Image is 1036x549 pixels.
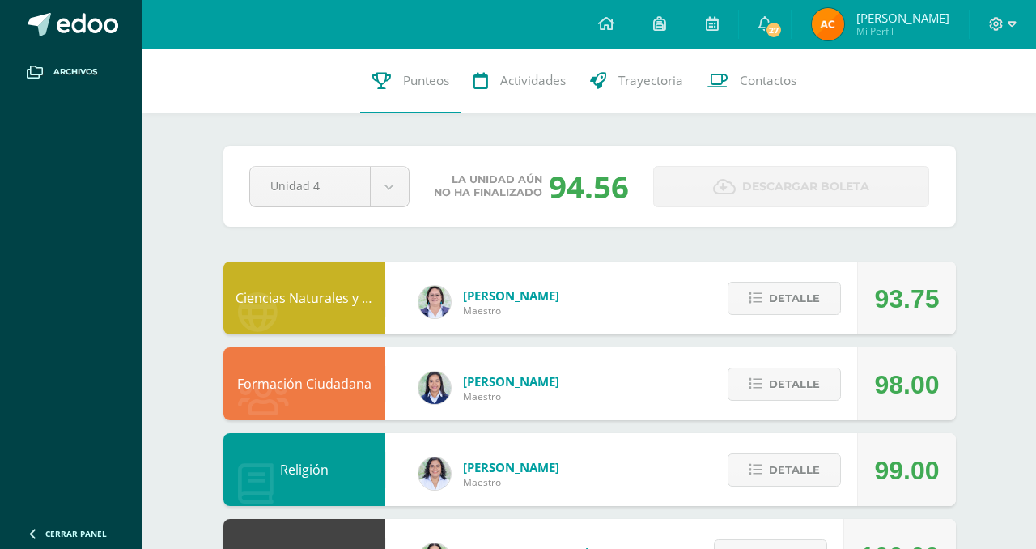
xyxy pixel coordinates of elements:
span: Detalle [769,283,820,313]
img: 0720b70caab395a5f554da48e8831271.png [418,372,451,404]
img: 7f3683f90626f244ba2c27139dbb4749.png [418,286,451,318]
button: Detalle [728,453,841,487]
div: 99.00 [874,434,939,507]
div: Ciencias Naturales y Tecnología [223,262,385,334]
a: Actividades [461,49,578,113]
span: [PERSON_NAME] [463,373,559,389]
img: 5833435b0e0c398ee4b261d46f102b9b.png [418,457,451,490]
span: Punteos [403,72,449,89]
span: Maestro [463,389,559,403]
span: Trayectoria [618,72,683,89]
span: Detalle [769,455,820,485]
span: 27 [765,21,783,39]
div: Formación Ciudadana [223,347,385,420]
span: [PERSON_NAME] [463,287,559,304]
button: Detalle [728,368,841,401]
a: Unidad 4 [250,167,409,206]
div: 94.56 [549,165,629,207]
span: Descargar boleta [742,167,869,206]
span: Maestro [463,475,559,489]
span: La unidad aún no ha finalizado [434,173,542,199]
a: Contactos [695,49,809,113]
span: Cerrar panel [45,528,107,539]
span: Detalle [769,369,820,399]
a: Trayectoria [578,49,695,113]
button: Detalle [728,282,841,315]
span: Contactos [740,72,796,89]
span: Unidad 4 [270,167,350,205]
a: Archivos [13,49,129,96]
div: 93.75 [874,262,939,335]
span: Archivos [53,66,97,79]
span: Actividades [500,72,566,89]
div: 98.00 [874,348,939,421]
img: cf23f2559fb4d6a6ba4fac9e8b6311d9.png [812,8,844,40]
span: Mi Perfil [856,24,949,38]
a: Punteos [360,49,461,113]
span: [PERSON_NAME] [856,10,949,26]
div: Religión [223,433,385,506]
span: [PERSON_NAME] [463,459,559,475]
span: Maestro [463,304,559,317]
